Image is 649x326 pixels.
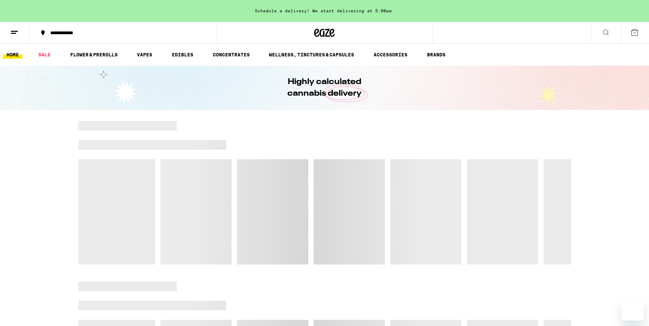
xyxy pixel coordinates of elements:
[622,299,644,321] iframe: Button to launch messaging window
[3,51,22,59] a: HOME
[168,51,197,59] a: EDIBLES
[67,51,121,59] a: FLOWER & PREROLLS
[370,51,411,59] a: ACCESSORIES
[133,51,156,59] a: VAPES
[424,51,449,59] a: BRANDS
[268,76,381,99] h1: Highly calculated cannabis delivery
[35,51,54,59] a: SALE
[265,51,358,59] a: WELLNESS, TINCTURES & CAPSULES
[209,51,253,59] a: CONCENTRATES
